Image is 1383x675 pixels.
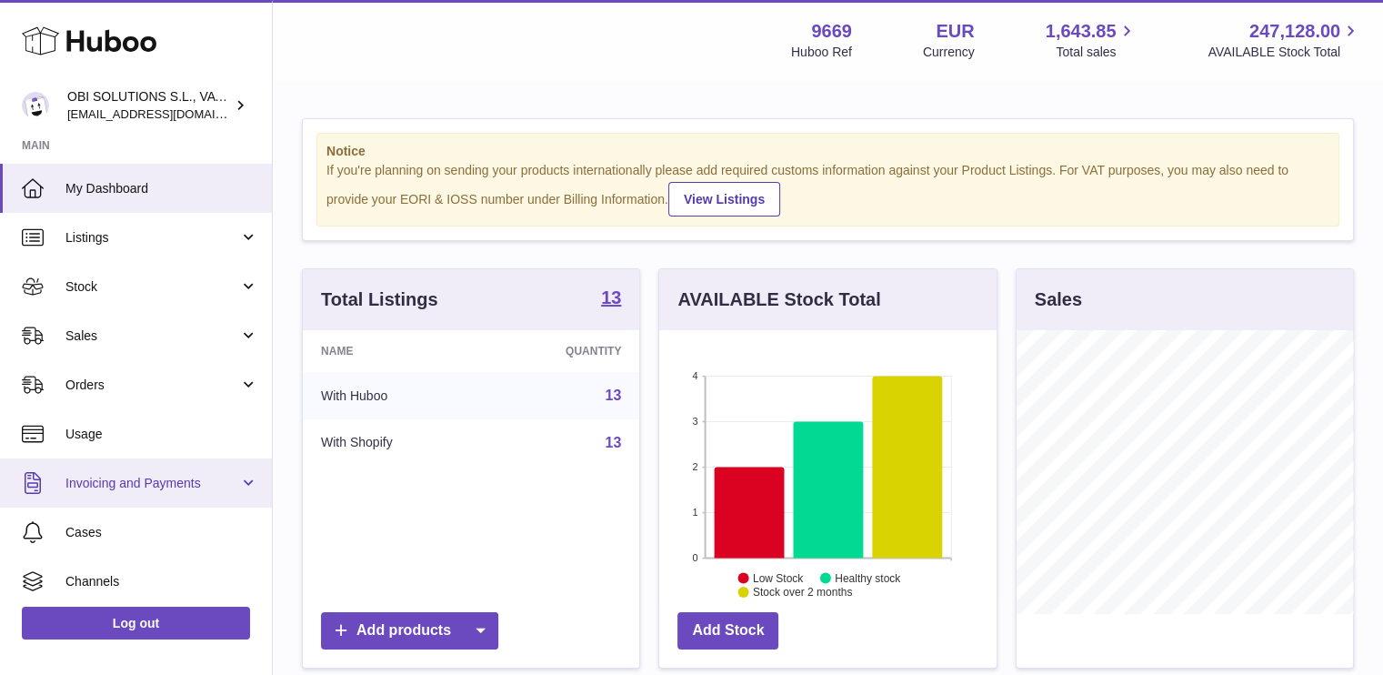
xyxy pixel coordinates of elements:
span: Sales [65,327,239,345]
div: If you're planning on sending your products internationally please add required customs informati... [326,162,1329,217]
text: 0 [693,552,698,563]
a: 1,643.85 Total sales [1046,19,1137,61]
span: Cases [65,524,258,541]
a: 13 [606,388,622,403]
div: OBI SOLUTIONS S.L., VAT: B70911078 [67,88,231,123]
a: Add products [321,612,498,650]
span: My Dashboard [65,180,258,197]
td: With Huboo [303,372,485,419]
div: Huboo Ref [791,44,852,61]
text: 1 [693,507,698,518]
a: View Listings [668,182,780,217]
span: Usage [65,426,258,443]
span: 247,128.00 [1249,19,1340,44]
img: hello@myobistore.com [22,92,49,119]
h3: Total Listings [321,287,438,312]
text: 3 [693,416,698,427]
span: Invoicing and Payments [65,475,239,492]
strong: 13 [601,288,621,307]
text: 2 [693,461,698,472]
h3: AVAILABLE Stock Total [677,287,880,312]
strong: EUR [936,19,974,44]
text: Healthy stock [835,571,901,584]
span: Total sales [1056,44,1137,61]
span: Orders [65,377,239,394]
a: 247,128.00 AVAILABLE Stock Total [1208,19,1361,61]
th: Name [303,330,485,372]
text: 4 [693,370,698,381]
div: Currency [923,44,975,61]
text: Stock over 2 months [753,586,852,599]
a: Log out [22,607,250,640]
strong: Notice [326,143,1329,160]
span: Stock [65,278,239,296]
strong: 9669 [811,19,852,44]
a: 13 [606,435,622,450]
span: [EMAIL_ADDRESS][DOMAIN_NAME] [67,106,267,121]
span: Listings [65,229,239,247]
span: AVAILABLE Stock Total [1208,44,1361,61]
td: With Shopify [303,419,485,467]
th: Quantity [485,330,640,372]
a: 13 [601,288,621,310]
h3: Sales [1035,287,1082,312]
span: Channels [65,573,258,590]
a: Add Stock [677,612,778,650]
span: 1,643.85 [1046,19,1117,44]
text: Low Stock [753,571,804,584]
